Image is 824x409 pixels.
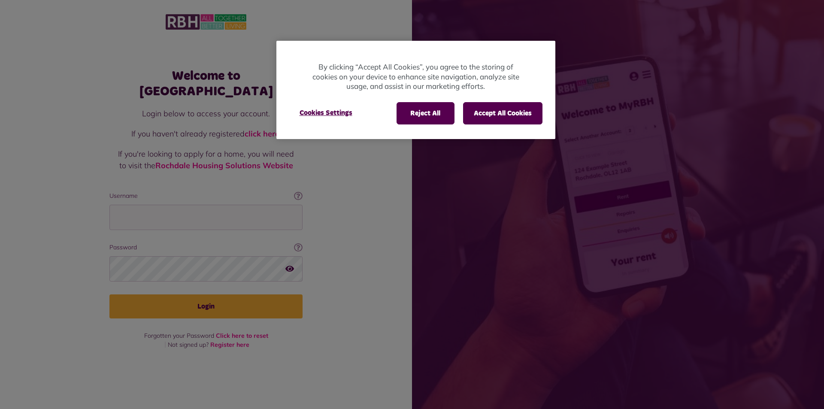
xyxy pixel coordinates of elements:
[463,102,542,124] button: Accept All Cookies
[276,41,555,139] div: Privacy
[276,41,555,139] div: Cookie banner
[289,102,363,124] button: Cookies Settings
[311,62,521,91] p: By clicking “Accept All Cookies”, you agree to the storing of cookies on your device to enhance s...
[397,102,454,124] button: Reject All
